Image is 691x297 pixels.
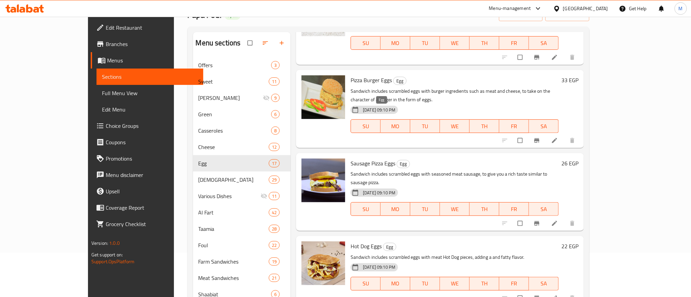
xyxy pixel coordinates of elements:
[551,137,559,144] a: Edit menu item
[354,38,378,48] span: SU
[271,127,280,135] div: items
[106,154,198,163] span: Promotions
[393,77,407,85] div: Egg
[102,73,198,81] span: Sections
[551,54,559,61] a: Edit menu item
[91,167,203,183] a: Menu disclaimer
[351,241,382,251] span: Hot Dog Eggs
[263,94,270,101] svg: Inactive section
[351,87,559,104] p: Sandwich includes scrambled eggs with burger ingredients such as meat and cheese, to take on the ...
[102,89,198,97] span: Full Menu View
[269,78,279,85] span: 11
[199,257,269,266] span: Farm Sandwiches
[271,62,279,69] span: 3
[109,239,120,248] span: 1.0.0
[193,270,291,286] div: Meat Sandwiches21
[244,36,258,49] span: Select all sections
[199,159,269,167] div: Egg
[413,279,437,288] span: TU
[470,119,499,133] button: TH
[470,202,499,216] button: TH
[499,36,529,50] button: FR
[199,94,263,102] div: Taamia Patties
[499,277,529,291] button: FR
[499,202,529,216] button: FR
[91,118,203,134] a: Choice Groups
[532,38,556,48] span: SA
[193,155,291,172] div: Egg17
[261,193,267,199] svg: Inactive section
[381,36,410,50] button: MO
[91,250,123,259] span: Get support on:
[102,105,198,114] span: Edit Menu
[351,36,381,50] button: SU
[271,110,280,118] div: items
[269,177,279,183] span: 29
[97,69,203,85] a: Sections
[351,277,381,291] button: SU
[269,144,279,150] span: 12
[199,274,269,282] span: Meat Sandwiches
[529,50,546,65] button: Branch-specific-item
[440,277,470,291] button: WE
[440,36,470,50] button: WE
[354,121,378,131] span: SU
[351,253,559,262] p: Sandwich includes scrambled eggs with meat Hot Dog pieces, adding a and fatty flavor.
[91,134,203,150] a: Coupons
[529,216,546,231] button: Branch-specific-item
[269,258,279,265] span: 19
[91,150,203,167] a: Promotions
[410,36,440,50] button: TU
[193,204,291,221] div: Al Fart42
[514,134,528,147] span: Select to update
[472,121,497,131] span: TH
[499,119,529,133] button: FR
[351,75,392,85] span: Pizza Burger Eggs
[383,204,408,214] span: MO
[193,221,291,237] div: Taamia28
[360,264,398,270] span: [DATE] 09:10 PM
[529,202,559,216] button: SA
[199,192,261,200] span: Various Dishes
[351,202,381,216] button: SU
[381,119,410,133] button: MO
[106,187,198,195] span: Upsell
[199,110,271,118] div: Green
[502,121,526,131] span: FR
[443,38,467,48] span: WE
[381,277,410,291] button: MO
[269,209,279,216] span: 42
[97,85,203,101] a: Full Menu View
[443,204,467,214] span: WE
[199,176,269,184] span: [DEMOGRAPHIC_DATA]
[472,204,497,214] span: TH
[551,220,559,227] a: Edit menu item
[565,50,581,65] button: delete
[258,35,274,50] span: Sort sections
[193,122,291,139] div: Casseroles8
[269,208,280,217] div: items
[383,38,408,48] span: MO
[269,160,279,167] span: 17
[91,257,135,266] a: Support.OpsPlatform
[106,138,198,146] span: Coupons
[193,90,291,106] div: [PERSON_NAME]9
[351,170,559,187] p: Sandwich includes scrambled eggs with seasoned meat sausage, to give you a rich taste similar to ...
[196,38,241,48] h2: Menu sections
[383,243,396,251] span: Egg
[271,128,279,134] span: 8
[199,225,269,233] div: Taamia
[193,237,291,253] div: Foul22
[502,279,526,288] span: FR
[106,220,198,228] span: Grocery Checklist
[532,121,556,131] span: SA
[91,36,203,52] a: Branches
[91,19,203,36] a: Edit Restaurant
[410,202,440,216] button: TU
[302,159,345,202] img: Sausage Pizza Eggs
[561,159,578,168] h6: 26 EGP
[472,279,497,288] span: TH
[269,192,280,200] div: items
[302,241,345,285] img: Hot Dog Eggs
